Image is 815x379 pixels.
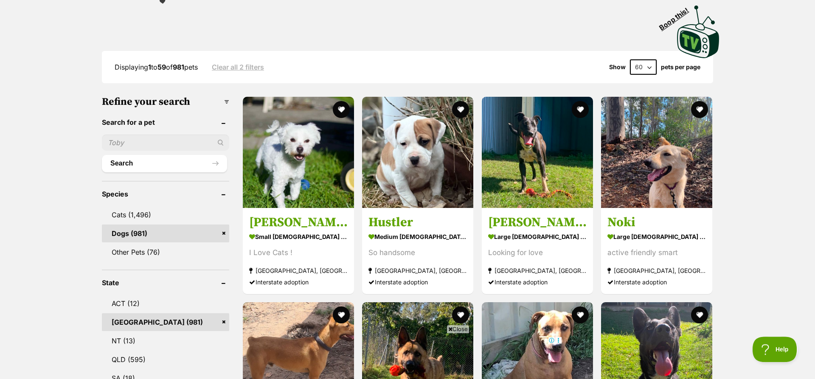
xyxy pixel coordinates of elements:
[102,279,229,286] header: State
[102,190,229,198] header: Species
[362,97,473,208] img: Hustler - American Staffordshire Terrier Dog
[452,101,469,118] button: favourite
[368,230,467,243] strong: medium [DEMOGRAPHIC_DATA] Dog
[102,155,227,172] button: Search
[572,306,589,323] button: favourite
[249,265,348,276] strong: [GEOGRAPHIC_DATA], [GEOGRAPHIC_DATA]
[488,214,587,230] h3: [PERSON_NAME]
[333,306,350,323] button: favourite
[102,96,229,108] h3: Refine your search
[102,118,229,126] header: Search for a pet
[115,63,198,71] span: Displaying to of pets
[601,97,712,208] img: Noki - Border Collie x White Swiss Shepherd Dog
[102,206,229,224] a: Cats (1,496)
[249,214,348,230] h3: [PERSON_NAME]
[607,230,706,243] strong: large [DEMOGRAPHIC_DATA] Dog
[173,63,184,71] strong: 981
[157,63,166,71] strong: 59
[601,208,712,294] a: Noki large [DEMOGRAPHIC_DATA] Dog active friendly smart [GEOGRAPHIC_DATA], [GEOGRAPHIC_DATA] Inte...
[368,247,467,258] div: So handsome
[102,313,229,331] a: [GEOGRAPHIC_DATA] (981)
[482,97,593,208] img: Erin - Australian Kelpie x Bull Arab Dog
[607,247,706,258] div: active friendly smart
[212,63,264,71] a: Clear all 2 filters
[607,265,706,276] strong: [GEOGRAPHIC_DATA], [GEOGRAPHIC_DATA]
[102,135,229,151] input: Toby
[753,337,798,362] iframe: Help Scout Beacon - Open
[447,325,469,333] span: Close
[691,101,708,118] button: favourite
[368,214,467,230] h3: Hustler
[609,64,626,70] span: Show
[243,97,354,208] img: Joey - Maltese Dog
[677,6,719,58] img: PetRescue TV logo
[368,265,467,276] strong: [GEOGRAPHIC_DATA], [GEOGRAPHIC_DATA]
[488,265,587,276] strong: [GEOGRAPHIC_DATA], [GEOGRAPHIC_DATA]
[488,247,587,258] div: Looking for love
[658,1,697,31] span: Boop this!
[102,351,229,368] a: QLD (595)
[249,276,348,288] div: Interstate adoption
[102,295,229,312] a: ACT (12)
[102,332,229,350] a: NT (13)
[102,225,229,242] a: Dogs (981)
[249,247,348,258] div: I Love Cats !
[249,230,348,243] strong: small [DEMOGRAPHIC_DATA] Dog
[362,208,473,294] a: Hustler medium [DEMOGRAPHIC_DATA] Dog So handsome [GEOGRAPHIC_DATA], [GEOGRAPHIC_DATA] Interstate...
[243,208,354,294] a: [PERSON_NAME] small [DEMOGRAPHIC_DATA] Dog I Love Cats ! [GEOGRAPHIC_DATA], [GEOGRAPHIC_DATA] Int...
[607,276,706,288] div: Interstate adoption
[572,101,589,118] button: favourite
[607,214,706,230] h3: Noki
[253,337,562,375] iframe: Advertisement
[488,230,587,243] strong: large [DEMOGRAPHIC_DATA] Dog
[488,276,587,288] div: Interstate adoption
[368,276,467,288] div: Interstate adoption
[661,64,700,70] label: pets per page
[452,306,469,323] button: favourite
[482,208,593,294] a: [PERSON_NAME] large [DEMOGRAPHIC_DATA] Dog Looking for love [GEOGRAPHIC_DATA], [GEOGRAPHIC_DATA] ...
[102,243,229,261] a: Other Pets (76)
[148,63,151,71] strong: 1
[333,101,350,118] button: favourite
[691,306,708,323] button: favourite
